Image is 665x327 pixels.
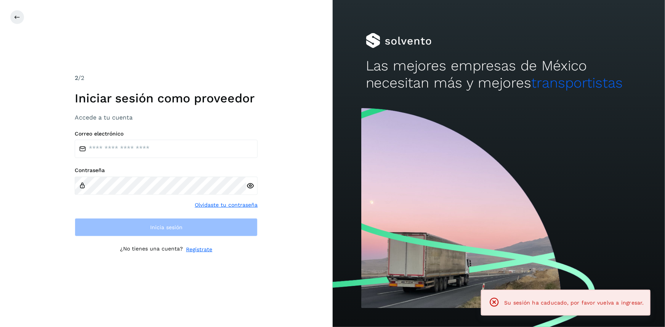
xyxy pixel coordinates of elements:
span: Su sesión ha caducado, por favor vuelva a ingresar. [505,300,644,306]
h3: Accede a tu cuenta [75,114,258,121]
h1: Iniciar sesión como proveedor [75,91,258,105]
span: Inicia sesión [150,225,183,230]
p: ¿No tienes una cuenta? [120,246,183,254]
label: Contraseña [75,167,258,174]
a: Regístrate [186,246,212,254]
span: 2 [75,74,78,81]
a: Olvidaste tu contraseña [195,201,258,209]
div: /2 [75,73,258,83]
h2: Las mejores empresas de México necesitan más y mejores [366,57,632,91]
span: transportistas [532,75,623,91]
button: Inicia sesión [75,218,258,236]
label: Correo electrónico [75,131,258,137]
